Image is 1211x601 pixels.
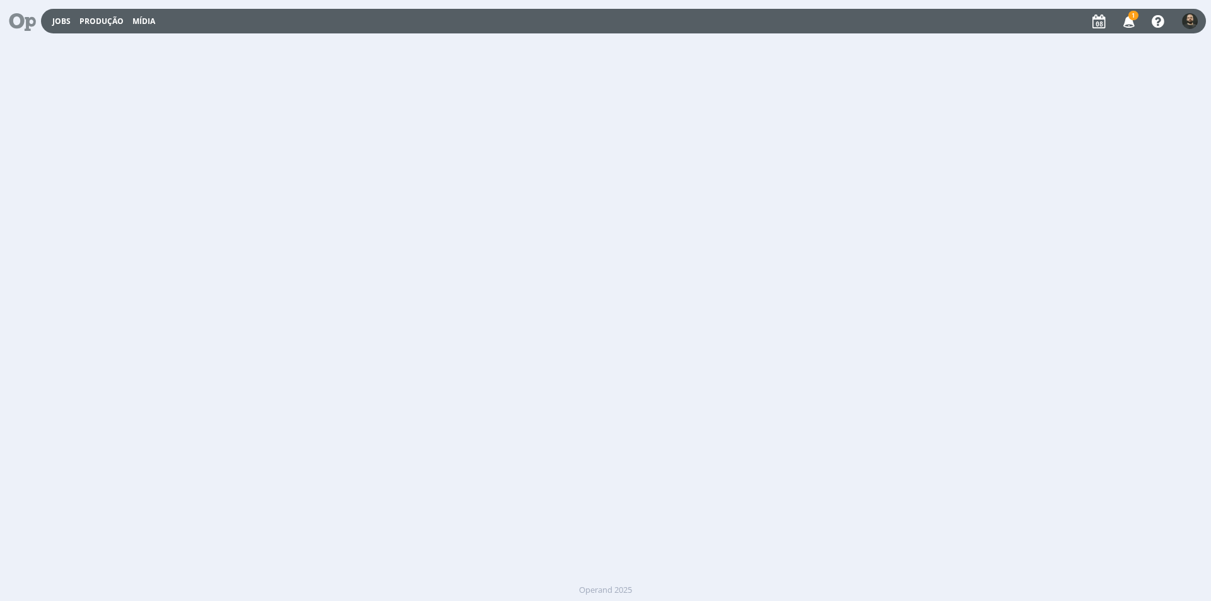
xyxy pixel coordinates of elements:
[52,16,71,26] a: Jobs
[79,16,124,26] a: Produção
[129,16,159,26] button: Mídia
[132,16,155,26] a: Mídia
[1115,10,1141,33] button: 1
[1182,13,1198,29] img: P
[1181,10,1198,32] button: P
[1128,11,1138,20] span: 1
[49,16,74,26] button: Jobs
[76,16,127,26] button: Produção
